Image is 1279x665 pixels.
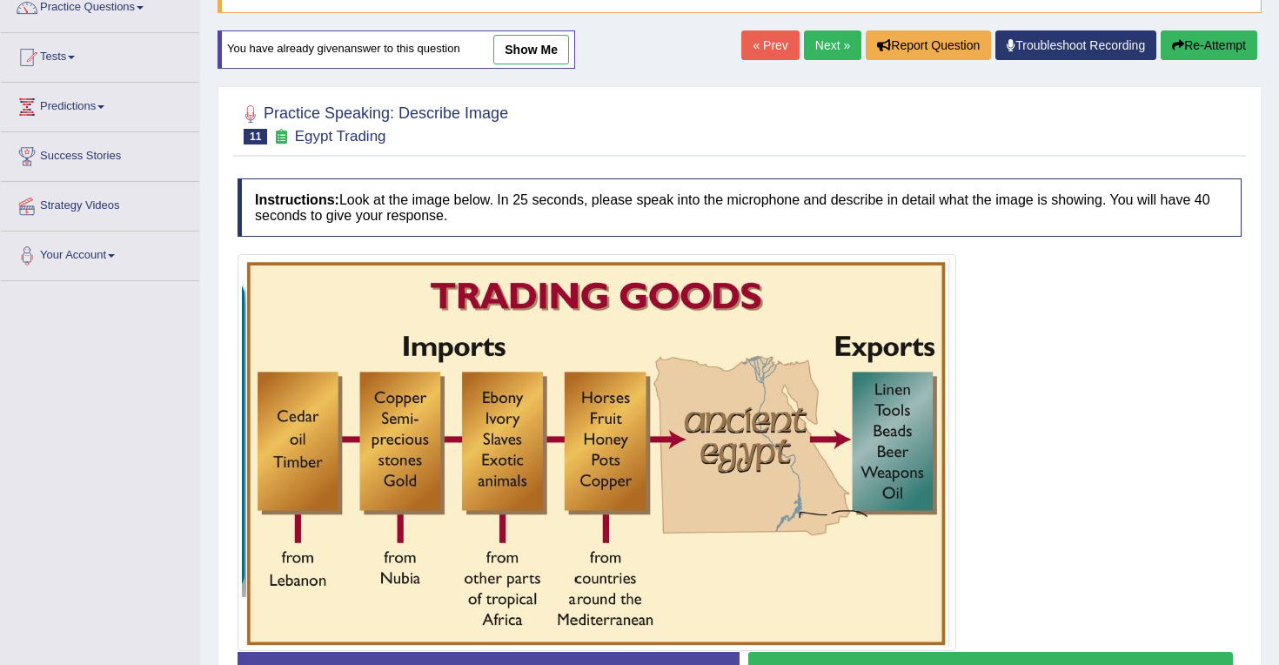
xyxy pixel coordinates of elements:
span: 11 [244,129,267,144]
a: Success Stories [1,132,199,176]
a: Tests [1,33,199,77]
a: Next » [804,30,861,60]
a: Strategy Videos [1,182,199,225]
small: Egypt Trading [295,128,386,144]
h4: Look at the image below. In 25 seconds, please speak into the microphone and describe in detail w... [238,178,1242,237]
a: Predictions [1,83,199,126]
button: Re-Attempt [1161,30,1257,60]
a: show me [493,35,569,64]
small: Exam occurring question [271,129,290,145]
b: Instructions: [255,192,339,207]
a: Troubleshoot Recording [995,30,1156,60]
a: « Prev [741,30,799,60]
button: Report Question [866,30,991,60]
h2: Practice Speaking: Describe Image [238,101,508,144]
div: You have already given answer to this question [218,30,575,69]
a: Your Account [1,232,199,275]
